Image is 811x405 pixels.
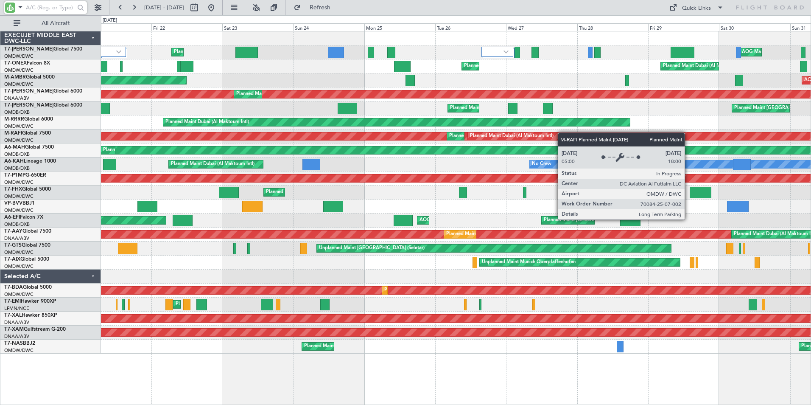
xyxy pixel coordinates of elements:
a: A6-KAHLineage 1000 [4,159,56,164]
img: arrow-gray.svg [116,50,121,53]
a: T7-AAYGlobal 7500 [4,229,51,234]
a: A6-MAHGlobal 7500 [4,145,54,150]
a: OMDB/DXB [4,165,30,172]
span: VP-BVV [4,201,22,206]
button: Quick Links [665,1,728,14]
a: OMDW/DWC [4,207,34,214]
div: Thu 21 [80,23,151,31]
a: T7-NASBBJ2 [4,341,35,346]
a: M-AMBRGlobal 5000 [4,75,55,80]
a: OMDW/DWC [4,123,34,129]
a: T7-XALHawker 850XP [4,313,57,318]
div: Planned Maint Dubai (Al Maktoum Intl) [171,158,254,171]
a: OMDW/DWC [4,67,34,73]
span: T7-AAY [4,229,22,234]
div: Sat 23 [222,23,293,31]
a: T7-AIXGlobal 5000 [4,257,49,262]
span: T7-EMI [4,299,21,304]
span: M-RAFI [4,131,22,136]
div: Planned Maint Dubai (Al Maktoum Intl) [663,60,747,73]
a: OMDB/DXB [4,109,30,115]
span: All Aircraft [22,20,89,26]
span: T7-XAL [4,313,22,318]
span: [DATE] - [DATE] [144,4,184,11]
div: Planned Maint Dubai (Al Maktoum Intl) [464,60,548,73]
a: OMDW/DWC [4,81,34,87]
button: Refresh [290,1,341,14]
a: OMDW/DWC [4,137,34,143]
div: Planned Maint Abuja ([PERSON_NAME] Intl) [304,340,400,353]
div: Sun 24 [293,23,364,31]
div: Planned Maint Dubai (Al Maktoum Intl) [449,130,533,143]
span: M-AMBR [4,75,26,80]
div: Unplanned Maint [GEOGRAPHIC_DATA] (Seletar) [319,242,425,255]
a: T7-[PERSON_NAME]Global 7500 [4,47,82,52]
div: Unplanned Maint Munich Oberpfaffenhofen [482,256,576,269]
div: [DATE] [103,17,117,24]
div: Quick Links [682,4,711,13]
a: T7-FHXGlobal 5000 [4,187,51,192]
div: Thu 28 [577,23,648,31]
span: T7-BDA [4,285,23,290]
div: Mon 25 [364,23,435,31]
input: A/C (Reg. or Type) [26,1,75,14]
a: OMDW/DWC [4,263,34,270]
a: T7-ONEXFalcon 8X [4,61,50,66]
span: T7-[PERSON_NAME] [4,103,53,108]
div: AOG Maint [GEOGRAPHIC_DATA] (Dubai Intl) [419,214,519,227]
a: VP-BVVBBJ1 [4,201,35,206]
a: T7-BDAGlobal 5000 [4,285,52,290]
a: T7-[PERSON_NAME]Global 6000 [4,103,82,108]
div: Planned Maint Dubai (Al Maktoum Intl) [384,284,468,297]
div: Wed 27 [506,23,577,31]
span: T7-ONEX [4,61,27,66]
span: A6-EFI [4,215,20,220]
a: T7-EMIHawker 900XP [4,299,56,304]
a: OMDW/DWC [4,193,34,200]
a: M-RAFIGlobal 7500 [4,131,51,136]
div: Fri 22 [151,23,222,31]
div: Planned Maint [PERSON_NAME] [176,298,246,311]
div: Planned Maint Dubai (Al Maktoum Intl) [165,116,249,129]
a: T7-GTSGlobal 7500 [4,243,50,248]
span: T7-[PERSON_NAME] [4,47,53,52]
div: Planned Maint [GEOGRAPHIC_DATA] ([GEOGRAPHIC_DATA] Intl) [621,144,762,157]
span: T7-P1MP [4,173,25,178]
div: Tue 26 [435,23,506,31]
span: T7-GTS [4,243,22,248]
span: Refresh [302,5,338,11]
span: M-RRRR [4,117,24,122]
span: A6-MAH [4,145,25,150]
a: DNAA/ABV [4,235,29,242]
div: Planned Maint [GEOGRAPHIC_DATA] ([GEOGRAPHIC_DATA] Intl) [103,144,245,157]
a: OMDW/DWC [4,249,34,256]
a: OMDW/DWC [4,291,34,298]
div: Planned Maint Dubai (Al Maktoum Intl) [236,88,320,101]
span: T7-AIX [4,257,20,262]
a: OMDW/DWC [4,179,34,186]
button: All Aircraft [9,17,92,30]
span: T7-XAM [4,327,24,332]
div: Fri 29 [648,23,719,31]
a: OMDB/DXB [4,221,30,228]
a: DNAA/ABV [4,95,29,101]
div: Planned Maint [GEOGRAPHIC_DATA] ([GEOGRAPHIC_DATA] Intl) [450,102,592,115]
div: Planned Maint Dubai (Al Maktoum Intl) [470,130,554,143]
a: DNAA/ABV [4,333,29,340]
a: T7-XAMGulfstream G-200 [4,327,66,332]
a: T7-[PERSON_NAME]Global 6000 [4,89,82,94]
span: T7-NAS [4,341,23,346]
a: LFMN/NCE [4,305,29,312]
img: arrow-gray.svg [503,50,509,53]
span: A6-KAH [4,159,24,164]
div: Sat 30 [719,23,790,31]
div: Planned Maint [GEOGRAPHIC_DATA] ([GEOGRAPHIC_DATA]) [266,186,400,199]
a: M-RRRRGlobal 6000 [4,117,53,122]
div: Planned Maint Dubai (Al Maktoum Intl) [446,228,530,241]
div: No Crew [532,158,551,171]
div: Planned Maint Dubai (Al Maktoum Intl) [609,200,692,213]
span: T7-[PERSON_NAME] [4,89,53,94]
a: OMDB/DXB [4,151,30,157]
a: OMDW/DWC [4,53,34,59]
a: OMDW/DWC [4,347,34,354]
